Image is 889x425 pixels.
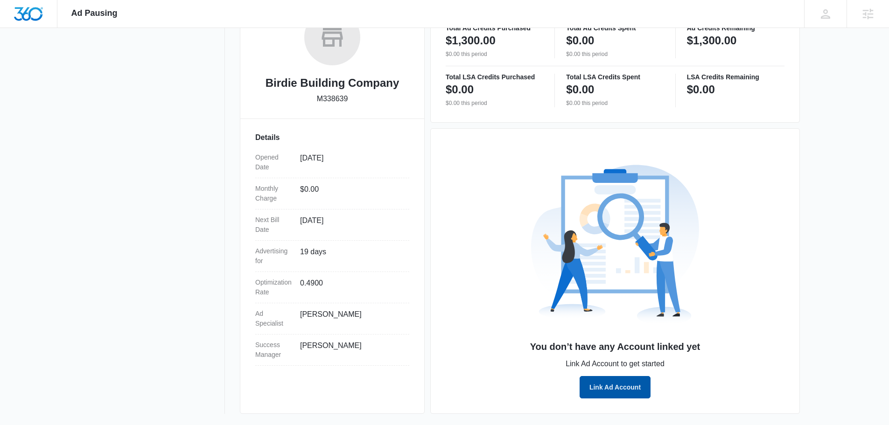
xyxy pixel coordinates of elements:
dd: [PERSON_NAME] [300,340,402,360]
dd: [DATE] [300,153,402,172]
p: $0.00 this period [566,50,664,58]
div: Optimization Rate0.4900 [255,272,409,303]
dt: Ad Specialist [255,309,293,328]
dt: Monthly Charge [255,184,293,203]
dt: Advertising for [255,246,293,266]
dd: 0.4900 [300,278,402,297]
p: $0.00 [566,82,594,97]
img: No Data [531,160,699,328]
p: Total LSA Credits Spent [566,74,664,80]
dt: Opened Date [255,153,293,172]
dd: 19 days [300,246,402,266]
p: $1,300.00 [446,33,496,48]
dd: $0.00 [300,184,402,203]
div: Success Manager[PERSON_NAME] [255,334,409,366]
dt: Optimization Rate [255,278,293,297]
h2: Birdie Building Company [266,75,399,91]
p: M338639 [317,93,348,105]
p: $0.00 [566,33,594,48]
div: Opened Date[DATE] [255,147,409,178]
div: Advertising for19 days [255,241,409,272]
h3: You don’t have any Account linked yet [446,340,784,354]
dd: [PERSON_NAME] [300,309,402,328]
p: Total Ad Credits Spent [566,25,664,31]
p: Total LSA Credits Purchased [446,74,543,80]
p: $1,300.00 [687,33,737,48]
div: Ad Specialist[PERSON_NAME] [255,303,409,334]
dt: Next Bill Date [255,215,293,235]
p: $0.00 this period [446,99,543,107]
div: Next Bill Date[DATE] [255,209,409,241]
div: Monthly Charge$0.00 [255,178,409,209]
p: $0.00 [687,82,715,97]
p: $0.00 [446,82,474,97]
dt: Success Manager [255,340,293,360]
p: $0.00 this period [446,50,543,58]
p: Total Ad Credits Purchased [446,25,543,31]
p: Ad Credits Remaining [687,25,784,31]
dd: [DATE] [300,215,402,235]
span: Ad Pausing [71,8,118,18]
p: LSA Credits Remaining [687,74,784,80]
p: $0.00 this period [566,99,664,107]
p: Link Ad Account to get started [446,358,784,369]
h3: Details [255,132,409,143]
button: Link Ad Account [580,376,651,398]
